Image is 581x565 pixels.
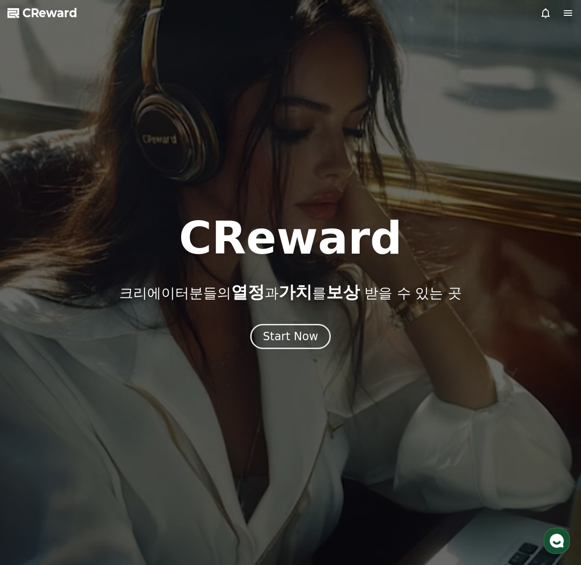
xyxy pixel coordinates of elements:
[119,283,461,302] p: 크리에이터분들의 과 를 받을 수 있는 곳
[179,216,402,261] h1: CReward
[279,282,312,302] span: 가치
[326,282,360,302] span: 보상
[250,324,331,349] button: Start Now
[22,6,77,20] span: CReward
[263,329,318,344] div: Start Now
[250,333,331,342] a: Start Now
[231,282,265,302] span: 열정
[7,6,77,20] a: CReward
